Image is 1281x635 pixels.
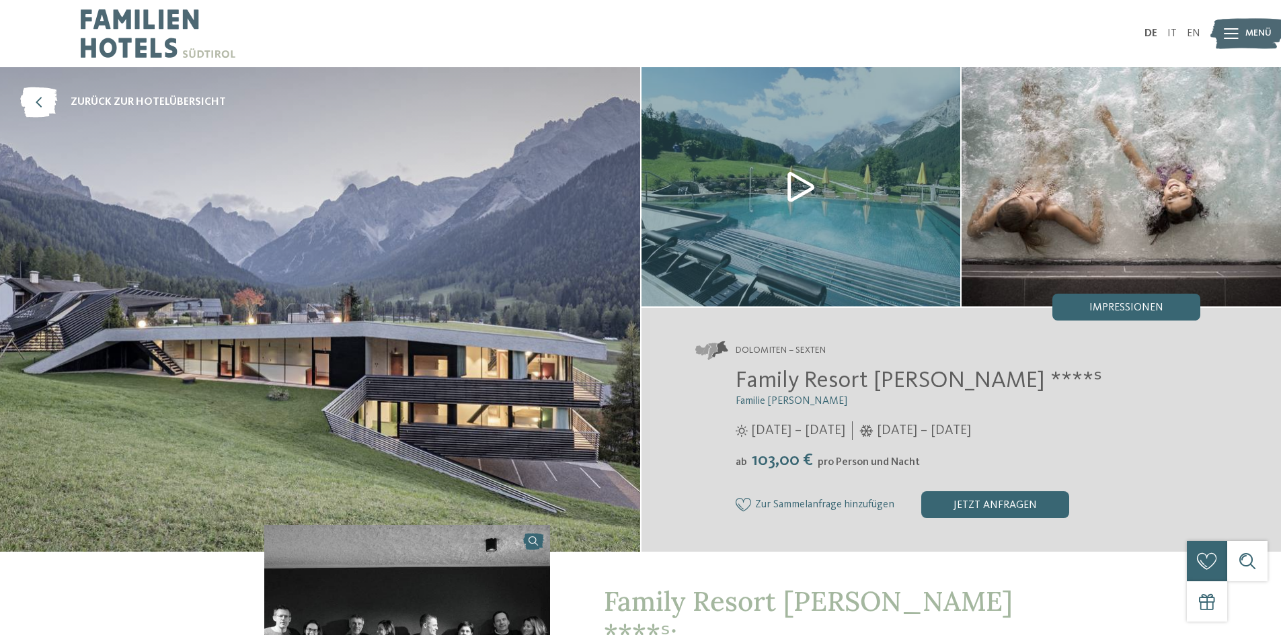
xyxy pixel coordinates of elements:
[818,457,920,468] span: pro Person und Nacht
[736,425,748,437] i: Öffnungszeiten im Sommer
[1187,28,1200,39] a: EN
[877,421,971,440] span: [DATE] – [DATE]
[1167,28,1177,39] a: IT
[1089,302,1163,313] span: Impressionen
[1144,28,1157,39] a: DE
[751,421,845,440] span: [DATE] – [DATE]
[71,95,226,110] span: zurück zur Hotelübersicht
[962,67,1281,306] img: Unser Familienhotel in Sexten, euer Urlaubszuhause in den Dolomiten
[20,87,226,118] a: zurück zur Hotelübersicht
[921,491,1069,518] div: jetzt anfragen
[642,67,961,306] img: Unser Familienhotel in Sexten, euer Urlaubszuhause in den Dolomiten
[755,499,894,511] span: Zur Sammelanfrage hinzufügen
[1245,27,1272,40] span: Menü
[748,452,816,469] span: 103,00 €
[736,457,747,468] span: ab
[736,396,847,407] span: Familie [PERSON_NAME]
[736,344,826,357] span: Dolomiten – Sexten
[859,425,874,437] i: Öffnungszeiten im Winter
[736,369,1102,392] span: Family Resort [PERSON_NAME] ****ˢ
